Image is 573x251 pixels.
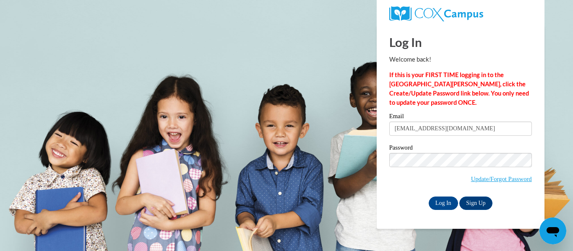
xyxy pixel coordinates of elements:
a: COX Campus [389,6,532,21]
p: Welcome back! [389,55,532,64]
label: Email [389,113,532,122]
iframe: Button to launch messaging window [539,217,566,244]
h1: Log In [389,34,532,51]
a: Sign Up [459,197,492,210]
strong: If this is your FIRST TIME logging in to the [GEOGRAPHIC_DATA][PERSON_NAME], click the Create/Upd... [389,71,529,106]
a: Update/Forgot Password [471,176,532,182]
label: Password [389,145,532,153]
input: Log In [429,197,458,210]
img: COX Campus [389,6,483,21]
